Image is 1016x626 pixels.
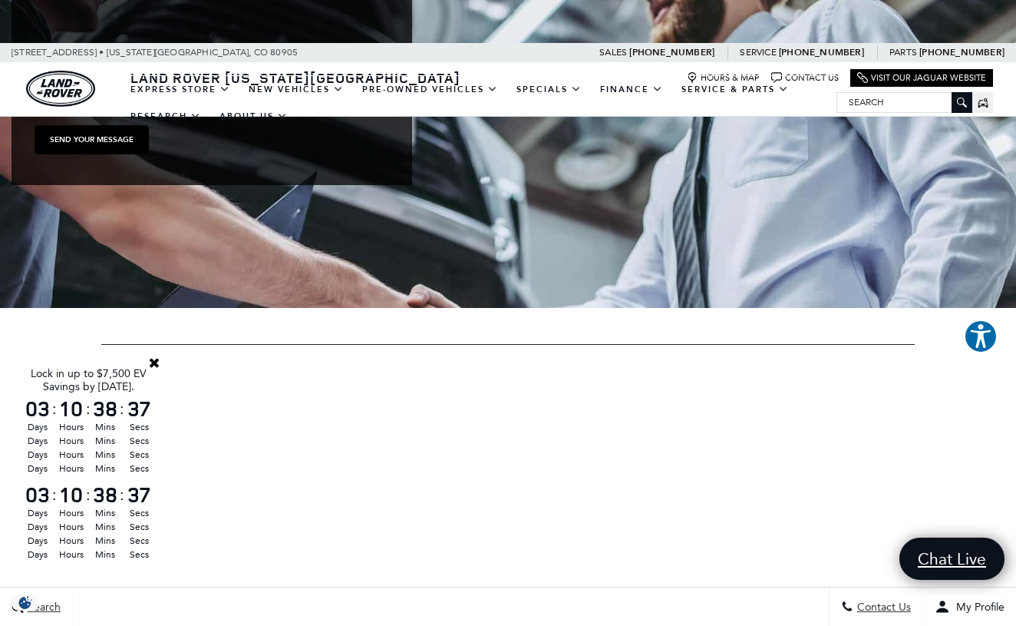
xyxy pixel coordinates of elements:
span: Mins [91,448,120,462]
span: [US_STATE][GEOGRAPHIC_DATA], [107,43,252,62]
a: Close [147,356,161,369]
a: Service & Parts [672,76,798,103]
span: Days [23,448,52,462]
a: Specials [507,76,591,103]
span: : [52,397,57,420]
span: 10 [57,484,86,505]
span: 37 [124,484,153,505]
section: Click to Open Cookie Consent Modal [8,595,43,611]
span: Secs [124,548,153,561]
span: Hours [57,434,86,448]
span: Hours [57,420,86,434]
span: : [86,483,91,506]
button: Open user profile menu [923,588,1016,626]
button: Explore your accessibility options [964,320,998,353]
span: 03 [23,484,52,505]
a: [PHONE_NUMBER] [919,46,1004,58]
span: Hours [57,448,86,462]
span: Chat Live [910,548,994,569]
span: Hours [57,534,86,548]
span: 80905 [270,43,298,62]
span: Mins [91,434,120,448]
span: Days [23,548,52,561]
span: 10 [57,398,86,419]
span: 03 [23,398,52,419]
span: My Profile [950,601,1004,614]
span: Land Rover [US_STATE][GEOGRAPHIC_DATA] [130,68,460,87]
span: 37 [124,398,153,419]
span: Hours [57,506,86,520]
span: Days [23,534,52,548]
span: Hours [57,462,86,475]
span: Days [23,462,52,475]
span: Mins [91,506,120,520]
input: Send your message [35,125,149,154]
span: 38 [91,484,120,505]
a: Hours & Map [687,72,760,84]
span: Secs [124,520,153,534]
span: Secs [124,434,153,448]
span: Days [23,520,52,534]
span: Hours [57,520,86,534]
span: 38 [91,398,120,419]
span: Mins [91,548,120,561]
a: Research [121,103,210,130]
span: : [120,483,124,506]
span: Secs [124,448,153,462]
nav: Main Navigation [121,76,836,130]
a: Pre-Owned Vehicles [353,76,507,103]
a: [STREET_ADDRESS] • [US_STATE][GEOGRAPHIC_DATA], CO 80905 [12,47,298,58]
span: CO [254,43,268,62]
a: New Vehicles [239,76,353,103]
img: Opt-Out Icon [8,595,43,611]
span: Mins [91,462,120,475]
span: Parts [889,47,917,58]
span: Mins [91,534,120,548]
a: [PHONE_NUMBER] [779,46,864,58]
span: Mins [91,420,120,434]
a: land-rover [26,71,95,107]
span: Secs [124,462,153,475]
span: Days [23,506,52,520]
span: : [52,483,57,506]
span: Days [23,420,52,434]
span: Mins [91,520,120,534]
a: EXPRESS STORE [121,76,239,103]
span: Secs [124,534,153,548]
span: Days [23,434,52,448]
span: : [120,397,124,420]
a: Visit Our Jaguar Website [857,72,986,84]
a: Chat Live [899,538,1004,580]
span: Contact Us [853,601,911,614]
span: : [86,397,91,420]
a: Finance [591,76,672,103]
a: About Us [210,103,297,130]
input: Search [837,93,971,111]
span: Secs [124,420,153,434]
span: Lock in up to $7,500 EV Savings by [DATE]. [31,367,147,393]
img: Land Rover [26,71,95,107]
a: Contact Us [771,72,839,84]
aside: Accessibility Help Desk [964,320,998,356]
span: Secs [124,506,153,520]
span: Hours [57,548,86,561]
a: Land Rover [US_STATE][GEOGRAPHIC_DATA] [121,68,470,87]
span: [STREET_ADDRESS] • [12,43,104,62]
